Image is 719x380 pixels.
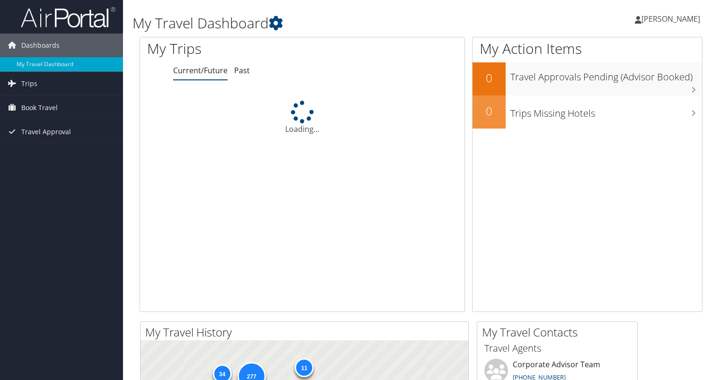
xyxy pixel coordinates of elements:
span: Dashboards [21,34,60,57]
h2: 0 [473,70,506,86]
h2: 0 [473,103,506,119]
h3: Travel Agents [484,342,630,355]
span: Trips [21,72,37,95]
h1: My Trips [147,39,322,59]
span: Travel Approval [21,120,71,144]
a: Current/Future [173,65,228,76]
h1: My Action Items [473,39,702,59]
a: [PERSON_NAME] [635,5,710,33]
span: [PERSON_NAME] [641,14,700,24]
div: 11 [295,358,314,377]
h3: Travel Approvals Pending (Advisor Booked) [510,66,702,84]
h1: My Travel Dashboard [132,13,517,33]
span: Book Travel [21,96,58,120]
a: Past [234,65,250,76]
a: 0Travel Approvals Pending (Advisor Booked) [473,62,702,95]
h2: My Travel History [145,324,468,340]
img: airportal-logo.png [21,6,115,28]
a: 0Trips Missing Hotels [473,95,702,129]
h2: My Travel Contacts [482,324,637,340]
h3: Trips Missing Hotels [510,102,702,120]
div: Loading... [140,101,465,135]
